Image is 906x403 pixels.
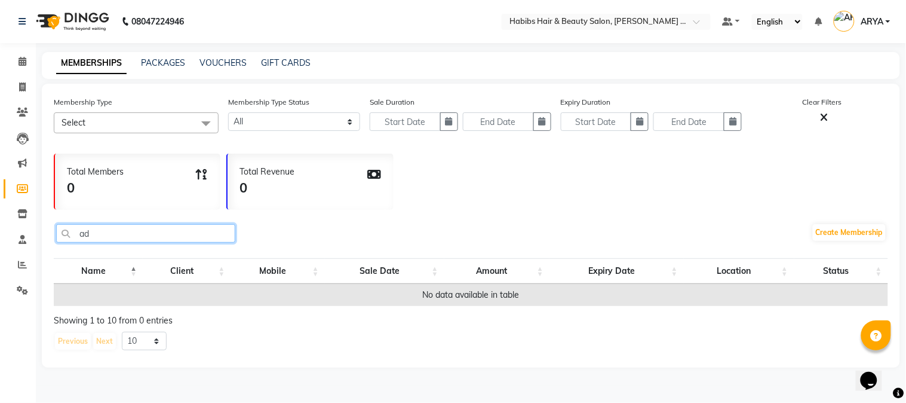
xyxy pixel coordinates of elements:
span: ARYA [861,16,883,28]
input: End Date [463,112,534,131]
input: Search by customer or mobile [56,224,235,243]
a: PACKAGES [141,57,185,68]
button: Previous [55,333,91,350]
a: GIFT CARDS [261,57,311,68]
a: Create Membership [813,224,886,241]
input: Start Date [561,112,632,131]
button: Next [93,333,116,350]
th: Name: activate to sort column descending [54,258,143,284]
input: End Date [653,112,724,131]
label: Membership Type Status [228,97,309,108]
label: Sale Duration [370,97,414,108]
div: 0 [239,178,294,198]
div: 0 [67,178,124,198]
img: logo [30,5,112,38]
iframe: chat widget [856,355,894,391]
input: Start Date [370,112,441,131]
th: Location: activate to sort column ascending [684,258,794,284]
div: Total Revenue [239,166,294,178]
a: MEMBERSHIPS [56,53,127,74]
a: VOUCHERS [199,57,247,68]
span: Select [62,117,85,128]
th: Mobile: activate to sort column ascending [231,258,325,284]
td: No data available in table [54,284,888,306]
th: Sale Date: activate to sort column ascending [325,258,444,284]
div: Total Members [67,166,124,178]
img: ARYA [834,11,855,32]
div: Showing 1 to 10 from 0 entries [54,315,888,327]
th: Status: activate to sort column ascending [794,258,888,284]
label: Clear Filters [803,97,842,108]
th: Expiry Date: activate to sort column ascending [549,258,684,284]
b: 08047224946 [131,5,184,38]
th: Client: activate to sort column ascending [143,258,231,284]
th: Amount: activate to sort column ascending [444,258,550,284]
label: Expiry Duration [561,97,611,108]
label: Membership Type [54,97,112,108]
